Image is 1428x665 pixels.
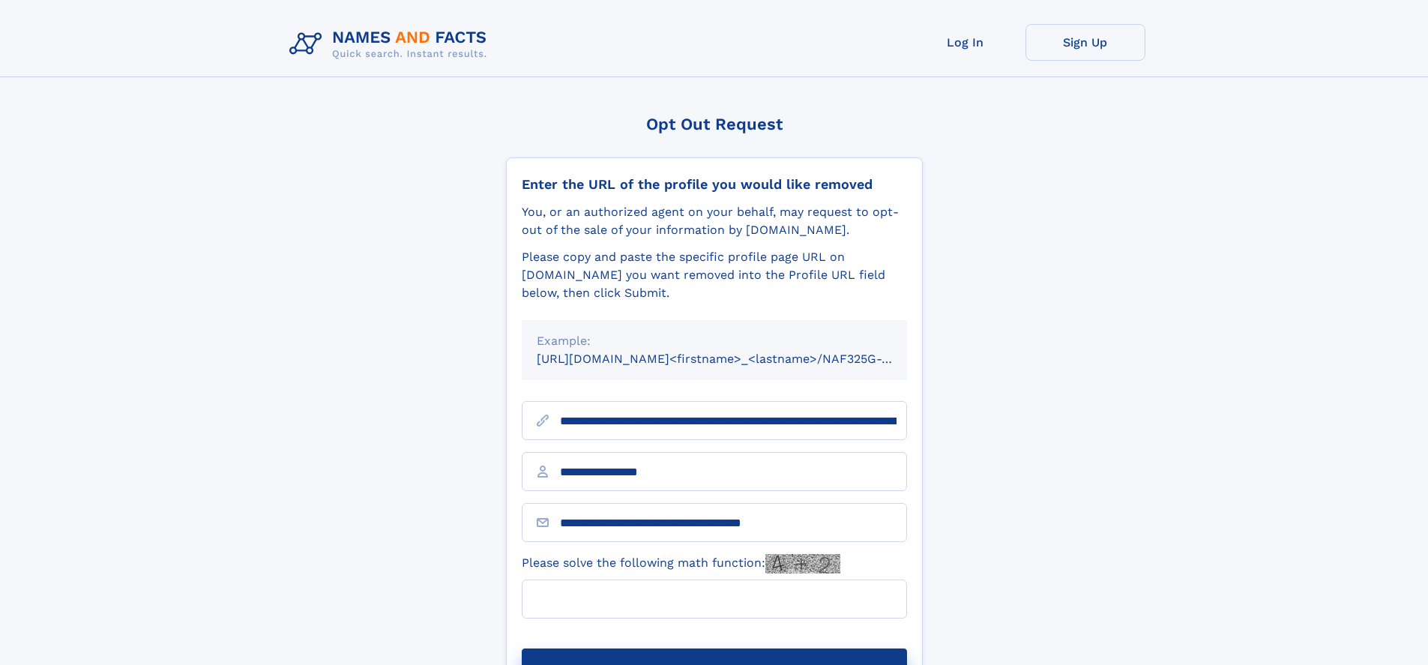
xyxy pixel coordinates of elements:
[522,203,907,239] div: You, or an authorized agent on your behalf, may request to opt-out of the sale of your informatio...
[522,248,907,302] div: Please copy and paste the specific profile page URL on [DOMAIN_NAME] you want removed into the Pr...
[1025,24,1145,61] a: Sign Up
[506,115,923,133] div: Opt Out Request
[283,24,499,64] img: Logo Names and Facts
[537,332,892,350] div: Example:
[537,352,936,366] small: [URL][DOMAIN_NAME]<firstname>_<lastname>/NAF325G-xxxxxxxx
[522,176,907,193] div: Enter the URL of the profile you would like removed
[522,554,840,574] label: Please solve the following math function:
[906,24,1025,61] a: Log In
